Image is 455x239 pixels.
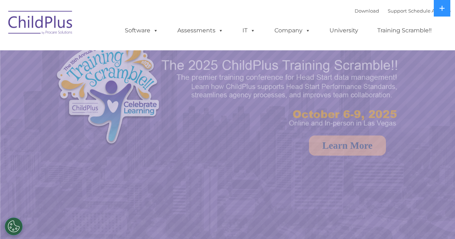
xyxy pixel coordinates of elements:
[235,23,263,38] a: IT
[388,8,407,14] a: Support
[5,217,23,235] button: Cookies Settings
[118,23,165,38] a: Software
[322,23,365,38] a: University
[370,23,439,38] a: Training Scramble!!
[170,23,231,38] a: Assessments
[408,8,451,14] a: Schedule A Demo
[309,135,386,156] a: Learn More
[355,8,379,14] a: Download
[5,6,77,42] img: ChildPlus by Procare Solutions
[355,8,451,14] font: |
[267,23,318,38] a: Company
